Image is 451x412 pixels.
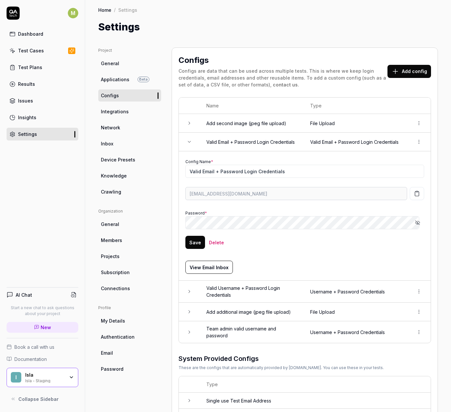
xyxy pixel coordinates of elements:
[101,221,119,228] span: General
[101,285,130,292] span: Connections
[179,365,384,371] div: These are the configs that are automatically provided by [DOMAIN_NAME]. You can use these in your...
[185,159,213,164] label: Config Name
[98,138,161,150] a: Inbox
[114,7,116,13] div: /
[98,89,161,102] a: Configs
[7,356,78,363] a: Documentation
[185,165,424,178] input: My test user
[98,218,161,230] a: General
[304,133,407,151] td: Valid Email + Password Login Credentials
[98,208,161,214] div: Organization
[98,331,161,343] a: Authentication
[98,234,161,246] a: Members
[7,44,78,57] a: Test Cases
[98,250,161,262] a: Projects
[18,64,42,71] div: Test Plans
[18,47,44,54] div: Test Cases
[25,372,65,378] div: Isla
[7,392,78,405] button: Collapse Sidebar
[101,349,113,356] span: Email
[101,108,129,115] span: Integrations
[200,321,304,343] td: Team admin valid username and password
[387,65,431,78] button: Add config
[185,236,205,249] button: Save
[7,128,78,140] a: Settings
[18,81,35,87] div: Results
[304,281,407,303] td: Username + Password Credentials
[179,67,387,88] div: Configs are data that can be used across multiple tests. This is where we keep login credentials,...
[205,236,228,249] button: Delete
[68,8,78,18] span: M
[101,237,122,244] span: Members
[98,315,161,327] a: My Details
[68,7,78,20] button: M
[98,305,161,311] div: Profile
[7,344,78,350] a: Book a call with us
[98,57,161,69] a: General
[98,186,161,198] a: Crawling
[98,266,161,278] a: Subscription
[118,7,137,13] div: Settings
[185,261,424,274] a: View Email Inbox
[304,321,407,343] td: Username + Password Credentials
[179,354,384,364] h3: System Provided Configs
[14,344,54,350] span: Book a call with us
[18,30,43,37] div: Dashboard
[101,269,130,276] span: Subscription
[98,7,111,13] a: Home
[410,187,424,200] button: Copy
[138,77,149,82] span: Beta
[98,105,161,118] a: Integrations
[7,322,78,333] a: New
[16,291,32,298] h4: AI Chat
[304,303,407,321] td: File Upload
[273,82,298,87] a: contact us
[18,97,33,104] div: Issues
[200,303,304,321] td: Add additional image (jpeg file upload)
[18,131,37,138] div: Settings
[200,376,431,393] th: Type
[200,133,304,151] td: Valid Email + Password Login Credentials
[101,156,135,163] span: Device Presets
[185,261,233,274] button: View Email Inbox
[101,60,119,67] span: General
[101,92,119,99] span: Configs
[304,114,407,133] td: File Upload
[185,211,207,215] label: Password
[7,368,78,387] button: IIslaIsla - Staging
[101,253,120,260] span: Projects
[41,324,51,331] span: New
[7,94,78,107] a: Issues
[98,47,161,53] div: Project
[18,396,59,403] span: Collapse Sidebar
[18,114,36,121] div: Insights
[200,98,304,114] th: Name
[98,282,161,294] a: Connections
[101,365,123,372] span: Password
[101,188,121,195] span: Crawling
[7,111,78,124] a: Insights
[304,98,407,114] th: Type
[98,363,161,375] a: Password
[101,76,129,83] span: Applications
[14,356,47,363] span: Documentation
[98,347,161,359] a: Email
[200,281,304,303] td: Valid Username + Password Login Credentials
[98,122,161,134] a: Network
[101,172,127,179] span: Knowledge
[98,73,161,85] a: ApplicationsBeta
[101,140,113,147] span: Inbox
[179,54,209,66] h2: Configs
[101,124,120,131] span: Network
[200,393,431,409] td: Single use Test Email Address
[7,28,78,40] a: Dashboard
[101,333,135,340] span: Authentication
[7,78,78,90] a: Results
[98,20,140,34] h1: Settings
[101,317,125,324] span: My Details
[7,61,78,74] a: Test Plans
[11,372,21,383] span: I
[7,305,78,317] p: Start a new chat to ask questions about your project
[200,114,304,133] td: Add second image (jpeg file upload)
[98,170,161,182] a: Knowledge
